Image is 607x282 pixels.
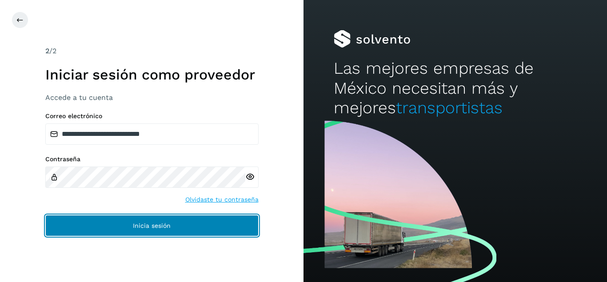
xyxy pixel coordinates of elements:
[45,47,49,55] span: 2
[45,46,259,56] div: /2
[45,66,259,83] h1: Iniciar sesión como proveedor
[45,215,259,236] button: Inicia sesión
[185,195,259,204] a: Olvidaste tu contraseña
[45,93,259,102] h3: Accede a tu cuenta
[133,222,171,229] span: Inicia sesión
[396,98,503,117] span: transportistas
[45,155,259,163] label: Contraseña
[45,112,259,120] label: Correo electrónico
[334,59,576,118] h2: Las mejores empresas de México necesitan más y mejores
